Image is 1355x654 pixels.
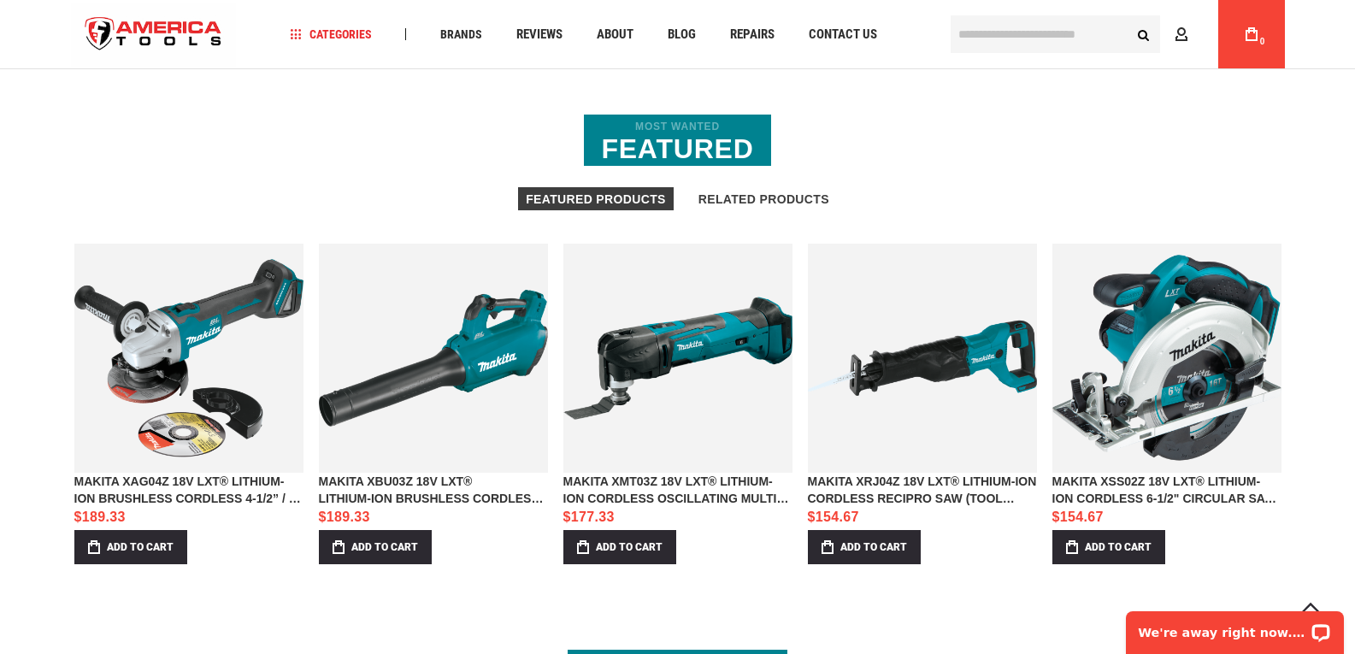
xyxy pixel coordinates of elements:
[808,510,859,524] span: $154.67
[319,530,432,564] button: Add to Cart
[801,23,885,46] a: Contact Us
[722,23,782,46] a: Repairs
[319,244,548,473] a: View Product
[660,23,704,46] a: Blog
[74,473,303,507] a: MAKITA XAG04Z 18V LXT® LITHIUM-ION BRUSHLESS CORDLESS 4-1/2” / 5" CUT-OFF/ANGLE GRINDER, NO LOCK-...
[1260,37,1265,46] span: 0
[597,28,633,41] span: About
[107,542,174,552] span: Add to Cart
[563,510,615,524] span: $177.33
[1052,510,1104,524] span: $154.67
[509,23,570,46] a: Reviews
[596,542,663,552] span: Add to Cart
[516,28,563,41] span: Reviews
[1052,244,1281,473] a: View Product
[74,510,126,524] span: $189.33
[71,3,237,67] img: America Tools
[282,23,380,46] a: Categories
[71,3,237,67] a: store logo
[840,542,907,552] span: Add to Cart
[730,28,775,41] span: Repairs
[1128,18,1160,50] button: Search
[1085,542,1152,552] span: Add to Cart
[74,244,303,473] a: View Product
[440,28,482,40] span: Brands
[808,244,1037,473] a: View Product
[563,473,792,507] a: MAKITA XMT03Z 18V LXT® LITHIUM-ION CORDLESS OSCILLATING MULTI-TOOL, TOOL-LESS CLAMP SYSTEM (TOOL ...
[601,121,753,133] span: Most Wanted
[584,115,770,166] h2: Featured
[319,473,548,507] a: MAKITA XBU03Z 18V LXT® LITHIUM‑ION BRUSHLESS CORDLESS BLOWER, TOOL ONLY
[290,28,372,40] span: Categories
[74,530,187,564] button: Add to Cart
[1052,530,1165,564] button: Add to Cart
[319,510,370,524] span: $189.33
[808,473,1037,507] a: MAKITA XRJ04Z 18V LXT® LITHIUM-ION CORDLESS RECIPRO SAW (TOOL ONLY)
[589,23,641,46] a: About
[691,187,837,210] a: Related products
[1115,600,1355,654] iframe: LiveChat chat widget
[351,542,418,552] span: Add to Cart
[808,530,921,564] button: Add to Cart
[668,28,696,41] span: Blog
[563,244,792,473] a: View Product
[1052,473,1281,507] a: MAKITA XSS02Z 18V LXT® LITHIUM-ION CORDLESS 6-1/2" CIRCULAR SAW, NO L.E.D. LIGHT (TOOL ONLY)
[563,530,676,564] button: Add to Cart
[809,28,877,41] span: Contact Us
[518,187,674,210] a: Featured Products
[433,23,490,46] a: Brands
